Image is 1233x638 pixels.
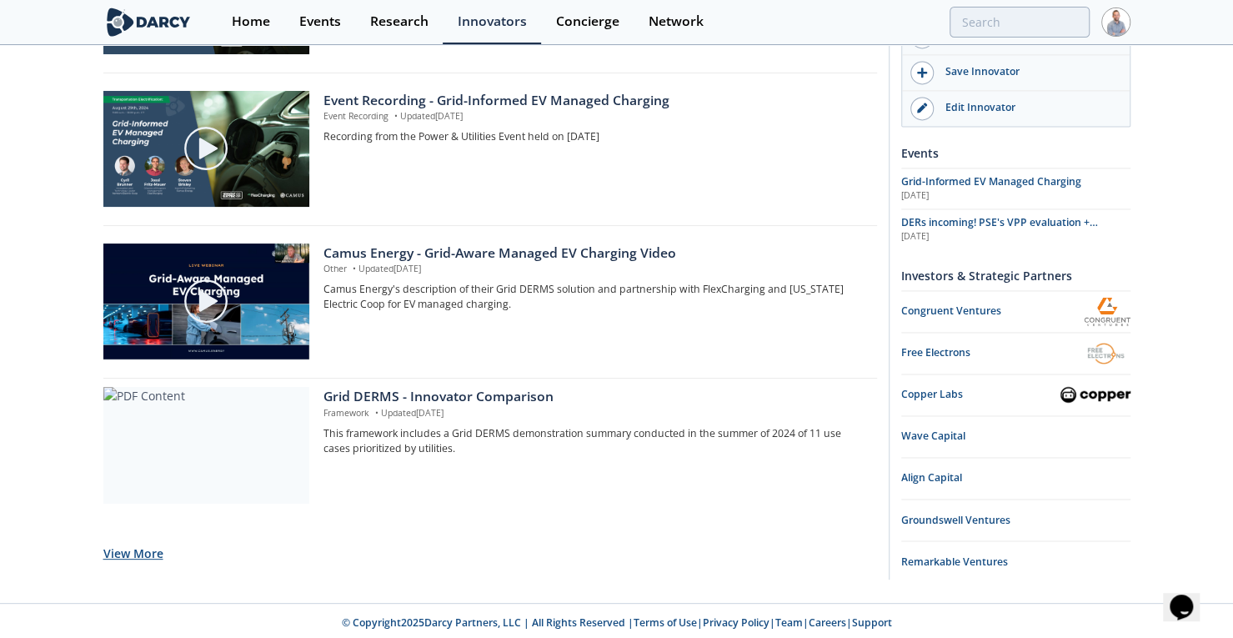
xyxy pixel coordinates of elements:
p: Other Updated [DATE] [323,263,865,276]
div: Wave Capital [901,429,1130,444]
a: Careers [809,615,846,630]
img: play-chapters-gray.svg [183,125,229,172]
div: Network [649,15,704,28]
a: Video Content Camus Energy - Grid-Aware Managed EV Charging Video Other •Updated[DATE] Camus Ener... [103,244,877,360]
p: This framework includes a Grid DERMS demonstration summary conducted in the summer of 2024 of 11 ... [323,426,865,457]
div: Investors & Strategic Partners [901,261,1130,290]
a: DERs incoming! PSE's VPP evaluation + HCE/[PERSON_NAME] deployment [DATE] [901,215,1130,244]
img: Video Content [103,91,309,207]
img: logo-wide.svg [103,8,194,37]
button: Save Innovator [902,55,1130,91]
div: Copper Labs [901,387,1060,402]
div: Remarkable Ventures [901,554,1130,569]
a: Grid-Informed EV Managed Charging [DATE] [901,174,1130,203]
div: Congruent Ventures [901,304,1085,319]
a: Team [775,615,803,630]
img: Copper Labs [1060,386,1130,403]
img: Free Electrons [1084,339,1130,368]
div: Events [901,138,1130,168]
div: Save Innovator [934,64,1120,79]
img: Video Content [103,244,309,359]
div: [DATE] [901,189,1130,203]
div: Camus Energy - Grid-Aware Managed EV Charging Video [323,244,865,264]
span: • [349,263,358,274]
p: Event Recording Updated [DATE] [323,110,865,123]
div: Innovators [458,15,527,28]
span: • [391,110,400,122]
a: Align Capital [901,464,1130,493]
div: Concierge [556,15,619,28]
p: Recording from the Power & Utilities Event held on [DATE] [323,129,865,144]
iframe: chat widget [1163,571,1216,621]
p: Framework Updated [DATE] [323,407,865,420]
p: Camus Energy's description of their Grid DERMS solution and partnership with FlexCharging and [US... [323,282,865,313]
div: Free Electrons [901,345,1084,360]
a: Video Content Event Recording - Grid-Informed EV Managed Charging Event Recording •Updated[DATE] ... [103,91,877,208]
div: Edit Innovator [934,100,1120,115]
span: • [372,407,381,419]
div: Event Recording - Grid-Informed EV Managed Charging [323,91,865,111]
a: Free Electrons Free Electrons [901,339,1130,368]
a: Congruent Ventures Congruent Ventures [901,297,1130,326]
div: Groundswell Ventures [901,512,1130,527]
a: Privacy Policy [703,615,769,630]
button: load more [103,533,163,574]
div: Home [232,15,270,28]
div: Research [370,15,429,28]
div: Grid DERMS - Innovator Comparison [323,387,865,407]
a: Wave Capital [901,422,1130,451]
a: Groundswell Ventures [901,505,1130,535]
a: Terms of Use [634,615,697,630]
a: PDF Content Grid DERMS - Innovator Comparison Framework •Updated[DATE] This framework includes a ... [103,387,877,504]
span: Grid-Informed EV Managed Charging [901,174,1081,188]
div: Events [299,15,341,28]
div: Align Capital [901,470,1130,485]
a: Support [852,615,892,630]
a: Edit Innovator [902,91,1130,126]
a: Copper Labs Copper Labs [901,380,1130,409]
img: Profile [1101,8,1130,37]
img: play-chapters-gray.svg [183,278,229,324]
p: © Copyright 2025 Darcy Partners, LLC | All Rights Reserved | | | | | [40,615,1194,630]
div: [DATE] [901,230,1130,244]
img: Congruent Ventures [1084,297,1130,326]
a: Remarkable Ventures [901,547,1130,576]
input: Advanced Search [950,7,1090,38]
span: DERs incoming! PSE's VPP evaluation + HCE/[PERSON_NAME] deployment [901,215,1098,244]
